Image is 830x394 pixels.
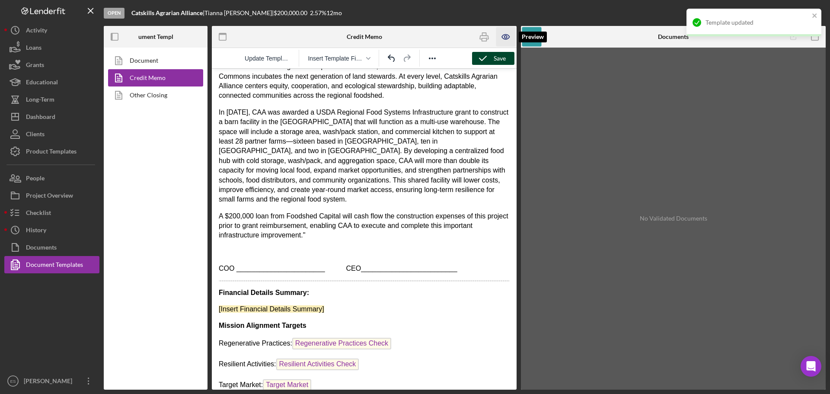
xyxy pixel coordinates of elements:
div: Save [494,52,506,65]
div: History [26,221,46,241]
div: No Validated Documents [525,52,821,385]
text: ES [10,379,16,384]
div: Tianna [PERSON_NAME] | [204,10,274,16]
div: Educational [26,74,58,93]
button: Educational [4,74,99,91]
div: Document Templates [26,256,83,275]
button: Dashboard [4,108,99,125]
button: Project Overview [4,187,99,204]
button: Document Templates [4,256,99,273]
b: Document Templates [128,33,184,40]
div: | [131,10,204,16]
iframe: Rich Text Area [212,69,517,390]
div: Documents [26,239,57,258]
button: Loans [4,39,99,56]
div: Template updated [705,19,809,26]
div: Grants [26,56,44,76]
div: 12 mo [326,10,342,16]
span: Target Market [51,311,99,322]
div: People [26,170,45,189]
div: Checklist [26,204,51,224]
button: Activity [4,22,99,39]
button: Product Templates [4,143,99,160]
button: Checklist [4,204,99,221]
span: Insert Template Field [308,55,363,62]
button: Long-Term [4,91,99,108]
button: People [4,170,99,187]
a: Other Closing [108,86,199,104]
div: Dashboard [26,108,55,128]
b: Documents [658,33,689,40]
b: Credit Memo [347,33,382,40]
b: Catskills Agrarian Alliance [131,9,203,16]
button: ES[PERSON_NAME] [4,372,99,390]
div: $200,000.00 [274,10,310,16]
span: Update Template [245,55,290,62]
button: Grants [4,56,99,74]
a: Document [108,52,199,69]
div: Long-Term [26,91,54,110]
button: Redo [399,52,414,64]
div: Clients [26,125,45,145]
button: close [812,12,818,20]
button: Save [472,52,514,65]
button: History [4,221,99,239]
div: Activity [26,22,47,41]
div: Open Intercom Messenger [801,356,821,377]
div: Product Templates [26,143,77,162]
div: [PERSON_NAME] [22,372,78,392]
button: Documents [4,239,99,256]
div: Loans [26,39,41,58]
button: Reset the template to the current product template value [241,52,294,64]
p: Target Market: [7,311,298,324]
button: Insert Template Field [304,52,373,64]
button: Undo [384,52,399,64]
div: Project Overview [26,187,73,206]
button: Clients [4,125,99,143]
button: Reveal or hide additional toolbar items [425,52,440,64]
div: 2.57 % [310,10,326,16]
a: Credit Memo [108,69,199,86]
div: Open [104,8,124,19]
